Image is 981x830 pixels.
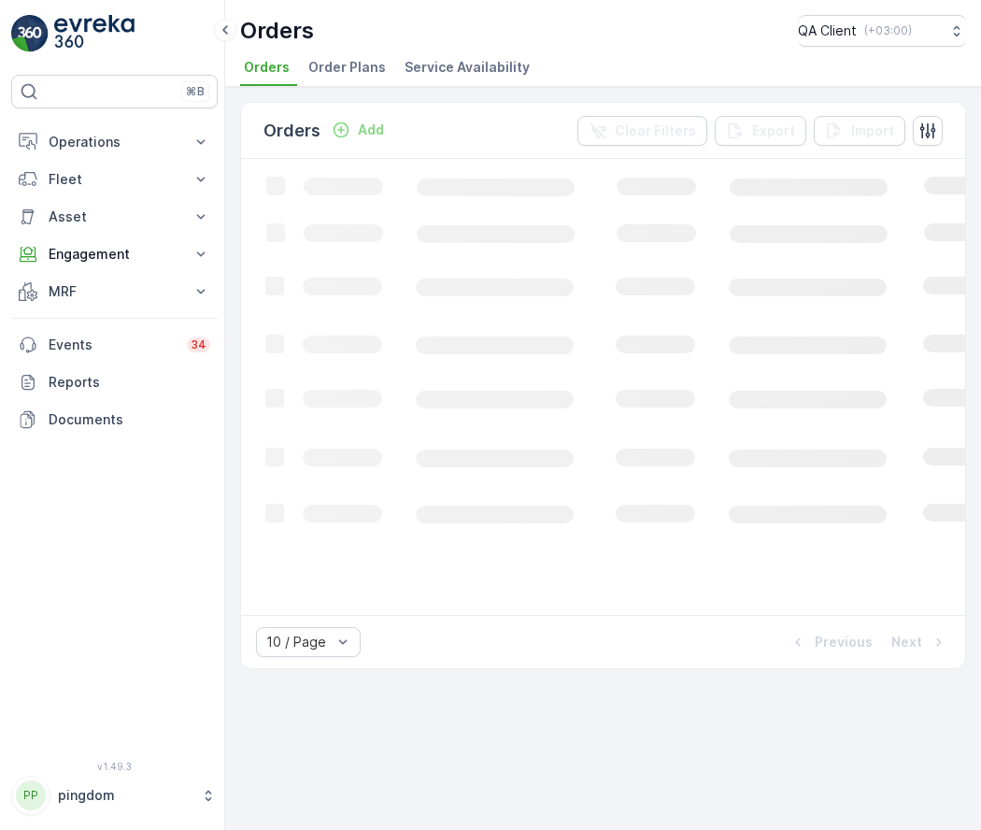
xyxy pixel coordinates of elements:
[577,116,707,146] button: Clear Filters
[49,207,180,226] p: Asset
[11,15,49,52] img: logo
[191,337,206,352] p: 34
[324,119,391,141] button: Add
[798,15,966,47] button: QA Client(+03:00)
[11,776,218,815] button: PPpingdom
[58,786,192,805] p: pingdom
[11,236,218,273] button: Engagement
[864,23,912,38] p: ( +03:00 )
[54,15,135,52] img: logo_light-DOdMpM7g.png
[16,780,46,810] div: PP
[49,170,180,189] p: Fleet
[11,364,218,401] a: Reports
[11,273,218,310] button: MRF
[798,21,857,40] p: QA Client
[11,326,218,364] a: Events34
[715,116,806,146] button: Export
[11,123,218,161] button: Operations
[240,16,314,46] p: Orders
[787,631,874,653] button: Previous
[814,116,905,146] button: Import
[49,282,180,301] p: MRF
[244,58,290,77] span: Orders
[815,633,873,651] p: Previous
[49,245,180,264] p: Engagement
[49,133,180,151] p: Operations
[49,373,210,392] p: Reports
[11,198,218,236] button: Asset
[752,122,795,140] p: Export
[405,58,530,77] span: Service Availability
[615,122,696,140] p: Clear Filters
[49,336,176,354] p: Events
[891,633,922,651] p: Next
[889,631,950,653] button: Next
[11,401,218,438] a: Documents
[186,84,205,99] p: ⌘B
[851,122,894,140] p: Import
[358,121,384,139] p: Add
[11,761,218,772] span: v 1.49.3
[49,410,210,429] p: Documents
[308,58,386,77] span: Order Plans
[263,118,320,144] p: Orders
[11,161,218,198] button: Fleet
